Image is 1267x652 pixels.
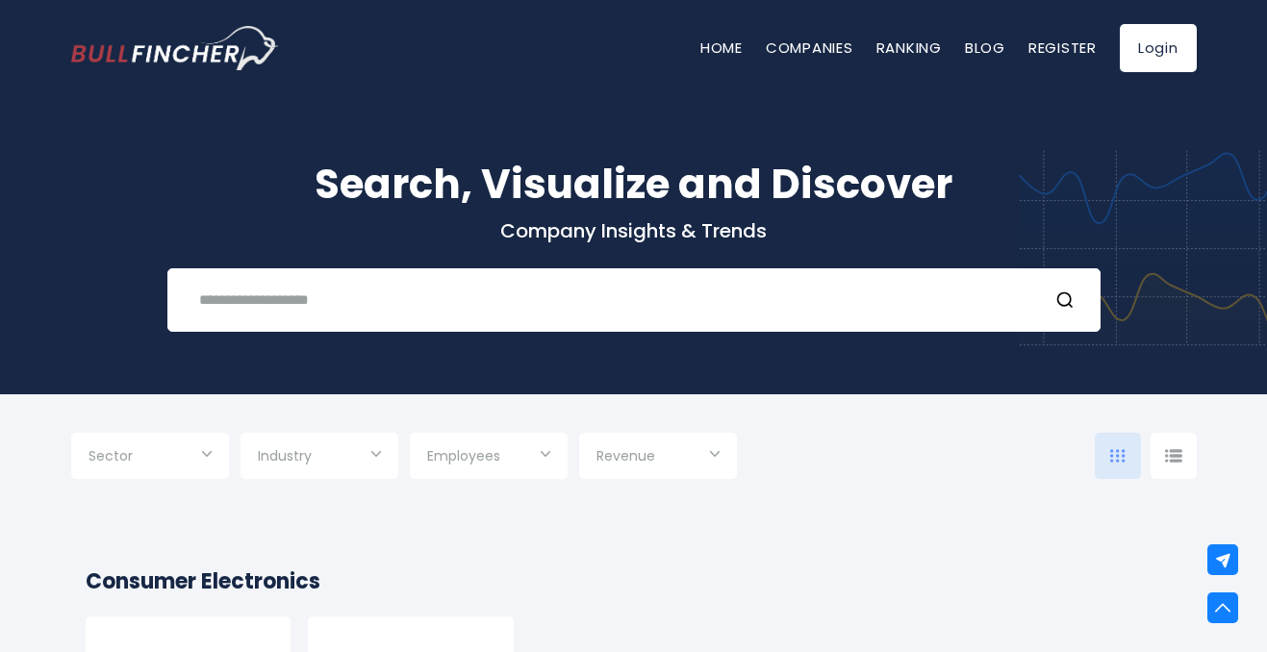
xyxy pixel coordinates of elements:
a: Home [700,38,743,58]
img: icon-comp-list-view.svg [1165,449,1182,463]
span: Sector [89,447,133,464]
a: Register [1028,38,1097,58]
a: Companies [766,38,853,58]
a: Ranking [876,38,942,58]
span: Industry [258,447,312,464]
p: Company Insights & Trends [71,218,1197,243]
input: Selection [596,440,720,475]
input: Selection [89,440,212,475]
input: Selection [427,440,550,475]
input: Selection [258,440,381,475]
a: Login [1120,24,1197,72]
a: Go to homepage [71,26,278,70]
img: icon-comp-grid.svg [1110,449,1126,463]
img: Bullfincher logo [71,26,279,70]
span: Employees [427,447,500,464]
a: Blog [965,38,1005,58]
h1: Search, Visualize and Discover [71,154,1197,214]
span: Revenue [596,447,655,464]
button: Search [1055,288,1080,313]
h2: Consumer Electronics [86,565,1182,597]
